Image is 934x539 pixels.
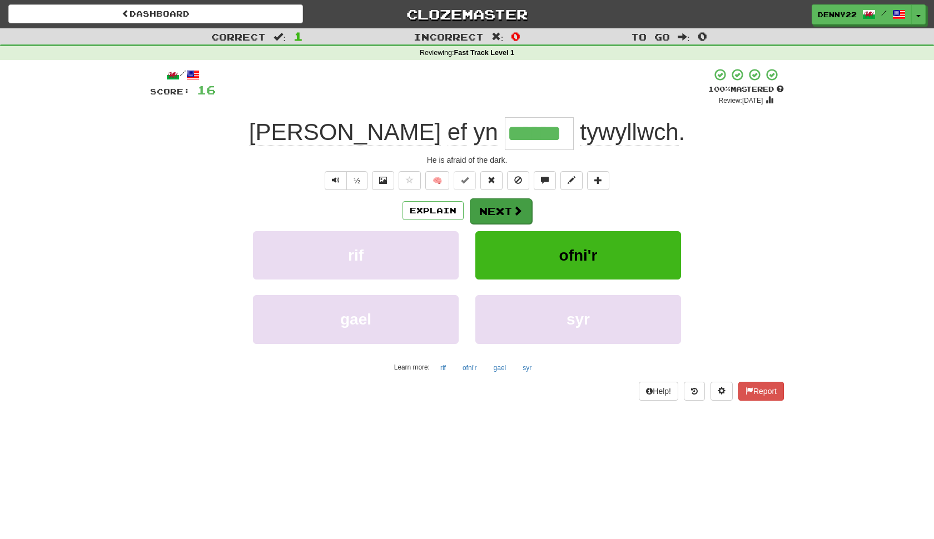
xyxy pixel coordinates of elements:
span: Score: [150,87,190,96]
span: : [274,32,286,42]
span: 0 [698,29,707,43]
button: Reset to 0% Mastered (alt+r) [480,171,503,190]
span: 0 [511,29,520,43]
button: gael [488,360,513,376]
button: ofni'r [475,231,681,280]
span: 16 [197,83,216,97]
button: ofni'r [456,360,483,376]
button: syr [516,360,538,376]
a: Clozemaster [320,4,614,24]
button: Report [738,382,784,401]
span: rif [348,247,364,264]
button: gael [253,295,459,343]
span: : [678,32,690,42]
button: Show image (alt+x) [372,171,394,190]
small: Learn more: [394,363,430,371]
span: To go [631,31,670,42]
a: Dashboard [8,4,303,23]
div: / [150,68,216,82]
button: ½ [346,171,367,190]
button: Help! [639,382,678,401]
div: He is afraid of the dark. [150,154,784,166]
button: Edit sentence (alt+d) [560,171,583,190]
a: Denny22 / [812,4,912,24]
span: tywyllwch [580,119,678,146]
span: ofni'r [559,247,598,264]
div: Mastered [708,84,784,94]
span: : [491,32,504,42]
strong: Fast Track Level 1 [454,49,515,57]
button: syr [475,295,681,343]
button: rif [253,231,459,280]
span: Incorrect [414,31,484,42]
span: 1 [294,29,303,43]
button: Play sentence audio (ctl+space) [325,171,347,190]
button: Add to collection (alt+a) [587,171,609,190]
button: Ignore sentence (alt+i) [507,171,529,190]
span: ef [448,119,467,146]
span: Denny22 [818,9,857,19]
span: gael [340,311,371,328]
button: 🧠 [425,171,449,190]
button: Discuss sentence (alt+u) [534,171,556,190]
button: Explain [403,201,464,220]
span: yn [474,119,498,146]
small: Review: [DATE] [719,97,763,104]
button: Set this sentence to 100% Mastered (alt+m) [454,171,476,190]
span: 100 % [708,84,731,93]
span: . [574,119,685,146]
span: / [881,9,887,17]
button: Next [470,198,532,224]
button: Round history (alt+y) [684,382,705,401]
span: syr [567,311,590,328]
span: Correct [211,31,266,42]
div: Text-to-speech controls [322,171,367,190]
button: Favorite sentence (alt+f) [399,171,421,190]
span: [PERSON_NAME] [249,119,441,146]
button: rif [434,360,452,376]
